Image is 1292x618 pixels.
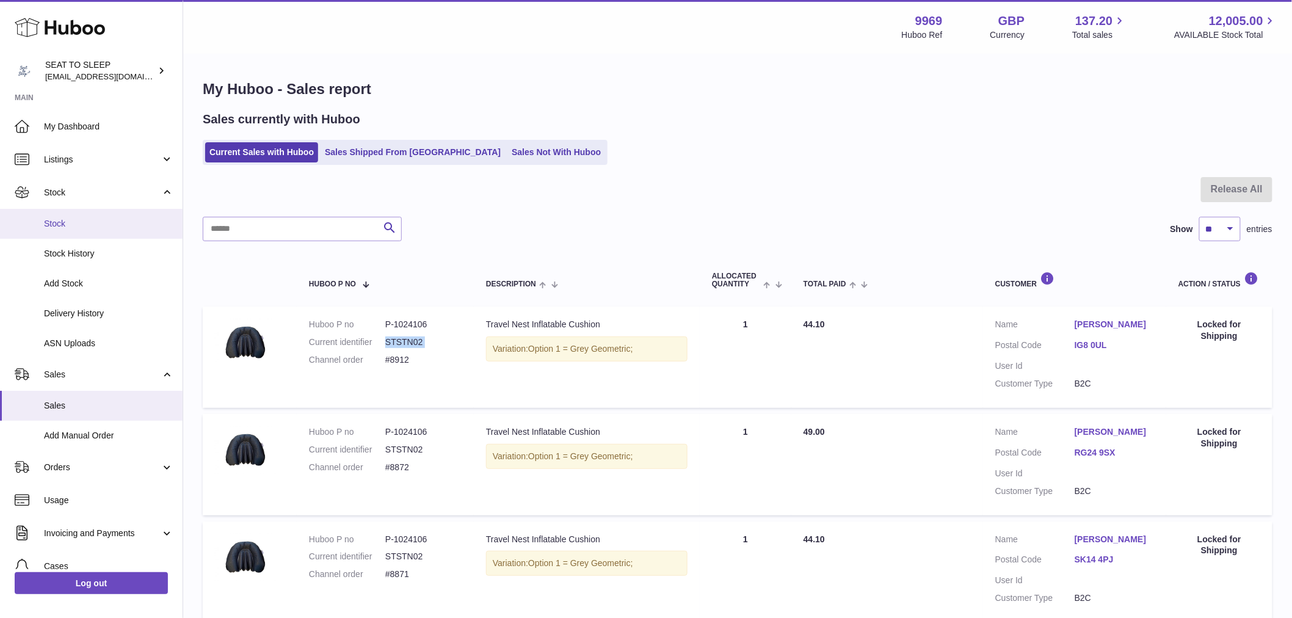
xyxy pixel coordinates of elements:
[203,111,360,128] h2: Sales currently with Huboo
[44,561,173,572] span: Cases
[1072,29,1127,41] span: Total sales
[995,485,1075,497] dt: Customer Type
[45,59,155,82] div: SEAT TO SLEEP
[486,280,536,288] span: Description
[309,336,385,348] dt: Current identifier
[309,444,385,456] dt: Current identifier
[1075,13,1112,29] span: 137.20
[995,378,1075,390] dt: Customer Type
[1075,426,1154,438] a: [PERSON_NAME]
[995,554,1075,569] dt: Postal Code
[44,495,173,506] span: Usage
[1075,340,1154,351] a: IG8 0UL
[995,534,1075,548] dt: Name
[44,308,173,319] span: Delivery History
[321,142,505,162] a: Sales Shipped From [GEOGRAPHIC_DATA]
[385,551,462,562] dd: STSTN02
[1178,272,1260,288] div: Action / Status
[309,534,385,545] dt: Huboo P no
[998,13,1025,29] strong: GBP
[712,272,760,288] span: ALLOCATED Quantity
[44,462,161,473] span: Orders
[385,462,462,473] dd: #8872
[1075,319,1154,330] a: [PERSON_NAME]
[507,142,605,162] a: Sales Not With Huboo
[804,427,825,437] span: 49.00
[804,534,825,544] span: 44.10
[1075,534,1154,545] a: [PERSON_NAME]
[486,336,688,362] div: Variation:
[528,344,633,354] span: Option 1 = Grey Geometric;
[995,447,1075,462] dt: Postal Code
[486,444,688,469] div: Variation:
[1178,534,1260,557] div: Locked for Shipping
[1075,378,1154,390] dd: B2C
[44,278,173,289] span: Add Stock
[995,575,1075,586] dt: User Id
[309,551,385,562] dt: Current identifier
[309,569,385,580] dt: Channel order
[309,354,385,366] dt: Channel order
[1075,447,1154,459] a: RG24 9SX
[1178,319,1260,342] div: Locked for Shipping
[1247,224,1272,235] span: entries
[44,369,161,380] span: Sales
[486,426,688,438] div: Travel Nest Inflatable Cushion
[385,336,462,348] dd: STSTN02
[215,319,276,366] img: 99691734033825.jpeg
[995,360,1075,372] dt: User Id
[1174,29,1277,41] span: AVAILABLE Stock Total
[1209,13,1263,29] span: 12,005.00
[1075,592,1154,604] dd: B2C
[385,534,462,545] dd: P-1024106
[1075,485,1154,497] dd: B2C
[309,319,385,330] dt: Huboo P no
[915,13,943,29] strong: 9969
[995,468,1075,479] dt: User Id
[44,400,173,412] span: Sales
[44,430,173,442] span: Add Manual Order
[486,551,688,576] div: Variation:
[203,79,1272,99] h1: My Huboo - Sales report
[309,280,356,288] span: Huboo P no
[385,319,462,330] dd: P-1024106
[486,319,688,330] div: Travel Nest Inflatable Cushion
[990,29,1025,41] div: Currency
[804,319,825,329] span: 44.10
[385,426,462,438] dd: P-1024106
[44,121,173,133] span: My Dashboard
[1178,426,1260,449] div: Locked for Shipping
[528,451,633,461] span: Option 1 = Grey Geometric;
[486,534,688,545] div: Travel Nest Inflatable Cushion
[44,248,173,260] span: Stock History
[995,426,1075,441] dt: Name
[385,354,462,366] dd: #8912
[44,528,161,539] span: Invoicing and Payments
[44,338,173,349] span: ASN Uploads
[15,62,33,80] img: internalAdmin-9969@internal.huboo.com
[215,426,276,474] img: 99691734033825.jpeg
[385,444,462,456] dd: STSTN02
[528,558,633,568] span: Option 1 = Grey Geometric;
[1174,13,1277,41] a: 12,005.00 AVAILABLE Stock Total
[995,272,1154,288] div: Customer
[309,462,385,473] dt: Channel order
[44,154,161,165] span: Listings
[215,534,276,581] img: 99691734033825.jpeg
[205,142,318,162] a: Current Sales with Huboo
[1170,224,1193,235] label: Show
[995,340,1075,354] dt: Postal Code
[1072,13,1127,41] a: 137.20 Total sales
[15,572,168,594] a: Log out
[700,414,791,515] td: 1
[385,569,462,580] dd: #8871
[44,187,161,198] span: Stock
[804,280,846,288] span: Total paid
[995,592,1075,604] dt: Customer Type
[995,319,1075,333] dt: Name
[902,29,943,41] div: Huboo Ref
[44,218,173,230] span: Stock
[1075,554,1154,565] a: SK14 4PJ
[309,426,385,438] dt: Huboo P no
[45,71,180,81] span: [EMAIL_ADDRESS][DOMAIN_NAME]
